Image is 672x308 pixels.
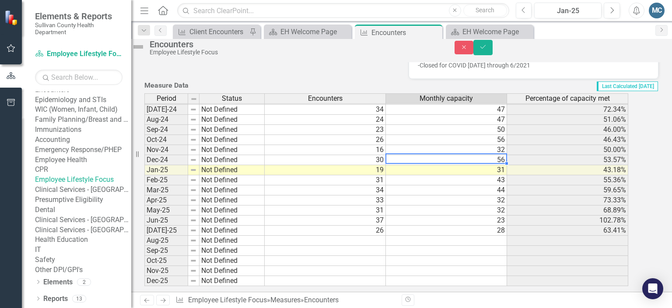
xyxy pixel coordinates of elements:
[222,95,242,103] span: Status
[175,26,247,37] a: Client Encounters
[190,146,197,153] img: 8DAGhfEEPCf229AAAAAElFTkSuQmCC
[199,165,265,175] td: Not Defined
[35,245,131,255] a: IT
[463,4,507,17] button: Search
[35,225,131,235] a: Clinical Services - [GEOGRAPHIC_DATA]
[386,205,507,216] td: 32
[386,226,507,236] td: 28
[144,236,188,246] td: Aug-25
[265,185,386,195] td: 34
[190,277,197,284] img: 8DAGhfEEPCf229AAAAAElFTkSuQmCC
[35,145,131,155] a: Emergency Response/PHEP
[144,226,188,236] td: [DATE]-25
[462,26,531,37] div: EH Welcome Page
[265,155,386,165] td: 30
[35,155,131,165] a: Employee Health
[35,215,131,225] a: Clinical Services - [GEOGRAPHIC_DATA]
[507,175,628,185] td: 55.36%
[371,27,440,38] div: Encounters
[43,294,68,304] a: Reports
[144,81,358,89] h3: Measure Data
[199,205,265,216] td: Not Defined
[144,246,188,256] td: Sep-25
[144,115,188,125] td: Aug-24
[199,236,265,246] td: Not Defined
[199,276,265,286] td: Not Defined
[525,95,610,103] span: Percentage of capacity met
[199,185,265,195] td: Not Defined
[199,216,265,226] td: Not Defined
[265,125,386,135] td: 23
[199,195,265,205] td: Not Defined
[144,135,188,145] td: Oct-24
[642,278,663,299] div: Open Intercom Messenger
[199,155,265,165] td: Not Defined
[265,195,386,205] td: 33
[386,165,507,175] td: 31
[597,81,658,91] span: Last Calculated [DATE]
[35,125,131,135] a: Immunizations
[386,105,507,115] td: 47
[265,226,386,236] td: 26
[265,115,386,125] td: 24
[35,49,122,59] a: Employee Lifestyle Focus
[304,296,339,304] div: Encounters
[35,21,122,36] small: Sullivan County Health Department
[35,105,131,115] a: WIC (Women, Infant, Child)
[280,26,349,37] div: EH Welcome Page
[35,115,131,125] a: Family Planning/Breast and Cervical
[35,11,122,21] span: Elements & Reports
[144,185,188,195] td: Mar-25
[35,185,131,195] a: Clinical Services - [GEOGRAPHIC_DATA] ([PERSON_NAME])
[199,246,265,256] td: Not Defined
[270,296,301,304] a: Measures
[386,175,507,185] td: 43
[507,155,628,165] td: 53.57%
[386,185,507,195] td: 44
[199,135,265,145] td: Not Defined
[190,96,197,103] img: 8DAGhfEEPCf229AAAAAElFTkSuQmCC
[190,106,197,113] img: 8DAGhfEEPCf229AAAAAElFTkSuQmCC
[265,165,386,175] td: 19
[199,226,265,236] td: Not Defined
[507,105,628,115] td: 72.34%
[144,216,188,226] td: Jun-25
[199,125,265,135] td: Not Defined
[72,295,86,302] div: 13
[448,26,531,37] a: EH Welcome Page
[507,205,628,216] td: 68.89%
[4,10,20,25] img: ClearPoint Strategy
[77,278,91,286] div: 2
[190,136,197,143] img: 8DAGhfEEPCf229AAAAAElFTkSuQmCC
[35,195,131,205] a: Presumptive Eligibility
[199,256,265,266] td: Not Defined
[35,95,131,105] a: Epidemiology and STIs
[199,145,265,155] td: Not Defined
[190,267,197,274] img: 8DAGhfEEPCf229AAAAAElFTkSuQmCC
[150,49,437,56] div: Employee Lifestyle Focus
[144,105,188,115] td: [DATE]-24
[144,165,188,175] td: Jan-25
[265,216,386,226] td: 37
[150,39,437,49] div: Encounters
[265,135,386,145] td: 26
[144,145,188,155] td: Nov-24
[144,266,188,276] td: Nov-25
[386,155,507,165] td: 56
[386,135,507,145] td: 56
[534,3,602,18] button: Jan-25
[649,3,665,18] button: MC
[190,207,197,214] img: 8DAGhfEEPCf229AAAAAElFTkSuQmCC
[507,195,628,205] td: 73.33%
[144,256,188,266] td: Oct-25
[199,175,265,185] td: Not Defined
[386,145,507,155] td: 32
[190,217,197,224] img: 8DAGhfEEPCf229AAAAAElFTkSuQmCC
[144,276,188,286] td: Dec-25
[507,125,628,135] td: 46.00%
[308,95,343,103] span: Encounters
[265,145,386,155] td: 16
[189,26,247,37] div: Client Encounters
[190,227,197,234] img: 8DAGhfEEPCf229AAAAAElFTkSuQmCC
[177,3,509,18] input: Search ClearPoint...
